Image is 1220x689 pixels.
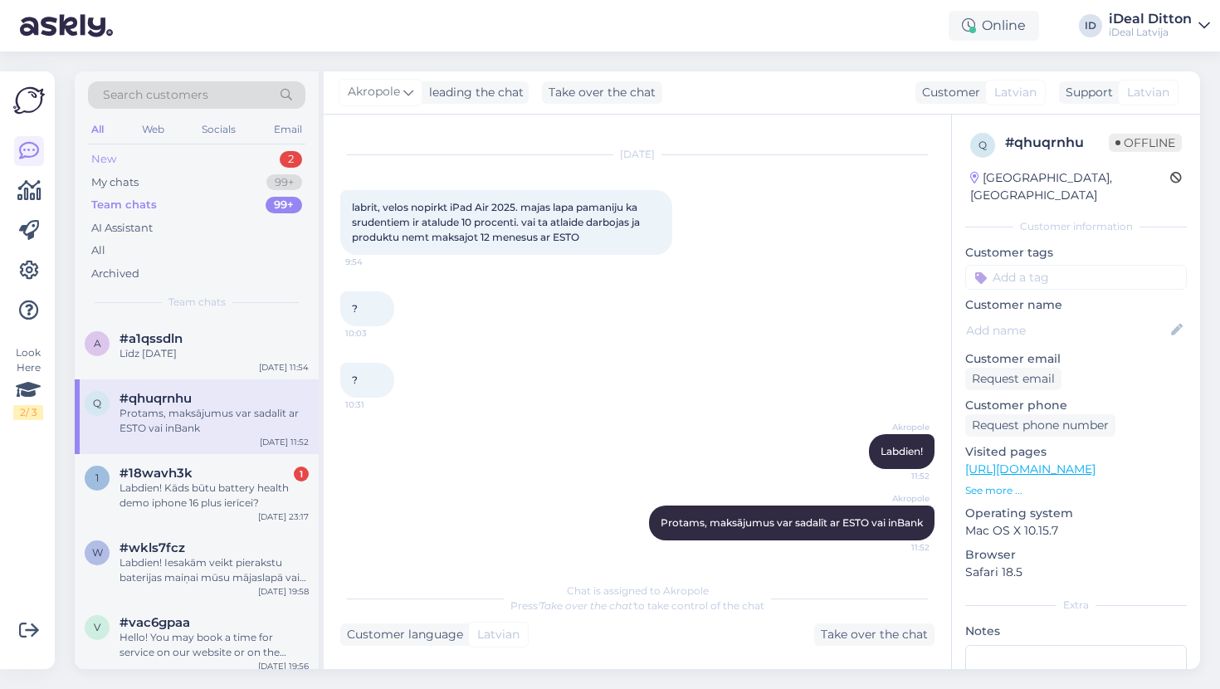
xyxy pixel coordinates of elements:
[965,244,1187,261] p: Customer tags
[1079,14,1102,37] div: ID
[965,443,1187,461] p: Visited pages
[120,615,190,630] span: #vac6gpaa
[93,397,101,409] span: q
[91,220,153,237] div: AI Assistant
[91,197,157,213] div: Team chats
[867,421,930,433] span: Akropole
[965,546,1187,564] p: Browser
[88,119,107,140] div: All
[91,174,139,191] div: My chats
[258,660,309,672] div: [DATE] 19:56
[422,84,524,101] div: leading the chat
[340,147,935,162] div: [DATE]
[949,11,1039,41] div: Online
[120,555,309,585] div: Labdien! Iesakām veikt pierakstu baterijas maiņai mūsu mājaslapā vai Apple Support aplikācijā, jo...
[978,139,987,151] span: q
[965,397,1187,414] p: Customer phone
[352,201,642,243] span: labrit, velos nopirkt iPad Air 2025. majas lapa pamaniju ka srudentiem ir atalude 10 procenti. va...
[120,406,309,436] div: Protams, maksājumus var sadalīt ar ESTO vai inBank
[120,481,309,511] div: Labdien! Kāds būtu battery health demo iphone 16 plus ierīcei?
[1109,12,1210,39] a: iDeal DittoniDeal Latvija
[92,546,103,559] span: w
[266,197,302,213] div: 99+
[477,626,520,643] span: Latvian
[510,599,764,612] span: Press to take control of the chat
[915,84,980,101] div: Customer
[1127,84,1169,101] span: Latvian
[966,321,1168,340] input: Add name
[271,119,305,140] div: Email
[881,445,923,457] span: Labdien!
[965,598,1187,613] div: Extra
[13,405,43,420] div: 2 / 3
[970,169,1170,204] div: [GEOGRAPHIC_DATA], [GEOGRAPHIC_DATA]
[280,151,302,168] div: 2
[542,81,662,104] div: Take over the chat
[965,462,1096,476] a: [URL][DOMAIN_NAME]
[965,296,1187,314] p: Customer name
[867,492,930,505] span: Akropole
[198,119,239,140] div: Socials
[91,242,105,259] div: All
[91,266,139,282] div: Archived
[258,511,309,523] div: [DATE] 23:17
[120,466,193,481] span: #18wavh3k
[352,302,358,315] span: ?
[120,630,309,660] div: Hello! You may book a time for service on our website or on the Apple Support app.
[120,540,185,555] span: #wkls7fcz
[1109,12,1192,26] div: iDeal Ditton
[345,398,407,411] span: 10:31
[95,472,99,484] span: 1
[965,414,1115,437] div: Request phone number
[965,623,1187,640] p: Notes
[139,119,168,140] div: Web
[867,541,930,554] span: 11:52
[13,345,43,420] div: Look Here
[120,346,309,361] div: Līdz [DATE]
[345,327,407,340] span: 10:03
[294,467,309,481] div: 1
[1109,26,1192,39] div: iDeal Latvija
[965,483,1187,498] p: See more ...
[965,265,1187,290] input: Add a tag
[965,219,1187,234] div: Customer information
[120,391,192,406] span: #qhuqrnhu
[1059,84,1113,101] div: Support
[965,522,1187,540] p: Mac OS X 10.15.7
[103,86,208,104] span: Search customers
[348,83,400,101] span: Akropole
[94,337,101,349] span: a
[538,599,634,612] i: 'Take over the chat'
[567,584,709,597] span: Chat is assigned to Akropole
[965,505,1187,522] p: Operating system
[340,626,463,643] div: Customer language
[345,256,407,268] span: 9:54
[266,174,302,191] div: 99+
[91,151,116,168] div: New
[965,564,1187,581] p: Safari 18.5
[1005,133,1109,153] div: # qhuqrnhu
[965,350,1187,368] p: Customer email
[168,295,226,310] span: Team chats
[94,621,100,633] span: v
[994,84,1037,101] span: Latvian
[1109,134,1182,152] span: Offline
[965,368,1061,390] div: Request email
[814,623,935,646] div: Take over the chat
[13,85,45,116] img: Askly Logo
[258,585,309,598] div: [DATE] 19:58
[661,516,923,529] span: Protams, maksājumus var sadalīt ar ESTO vai inBank
[259,361,309,374] div: [DATE] 11:54
[867,470,930,482] span: 11:52
[352,374,358,386] span: ?
[120,331,183,346] span: #a1qssdln
[260,436,309,448] div: [DATE] 11:52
